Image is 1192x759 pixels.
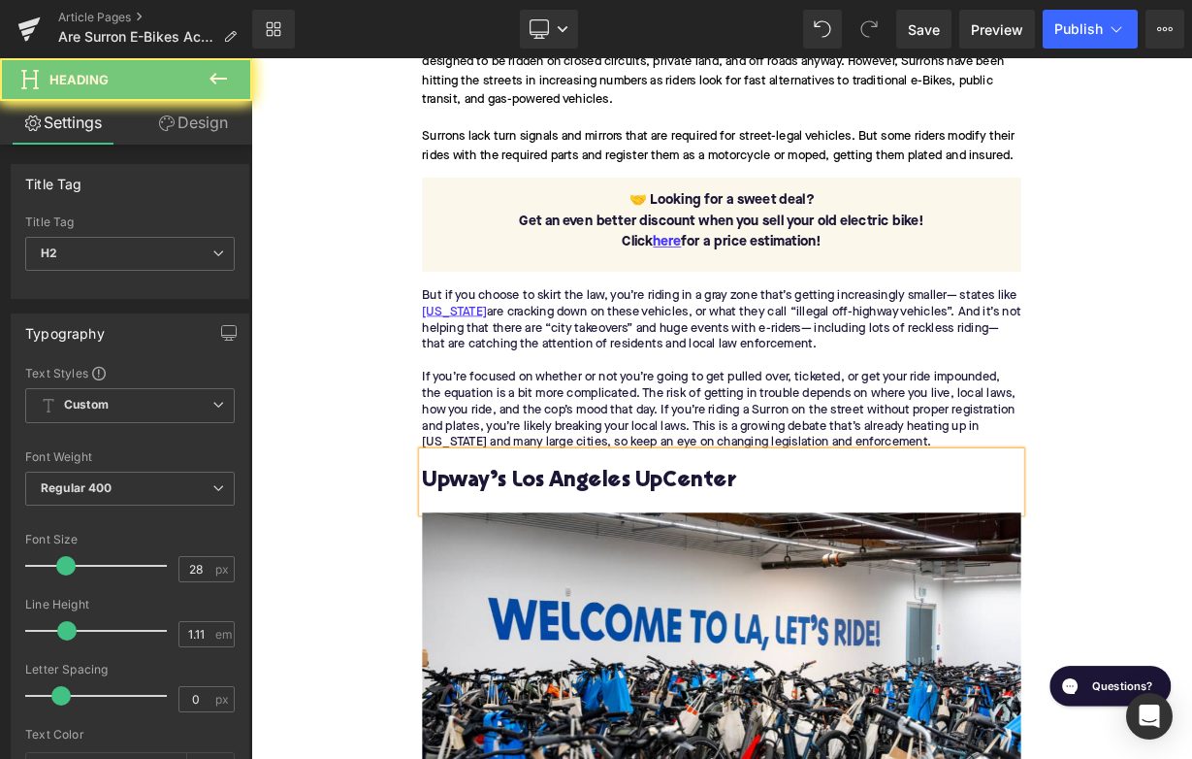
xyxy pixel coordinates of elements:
div: Line Height [25,598,235,611]
div: Typography [25,314,105,342]
div: Open Intercom Messenger [1126,693,1173,740]
a: [US_STATE] [213,307,294,327]
div: Title Tag [25,215,235,229]
font: Get an even better discount when you sell your old electric bike! Click for a price estimation! [335,194,840,238]
button: Publish [1043,10,1138,49]
a: Design [130,101,256,145]
b: Custom [64,397,109,413]
div: Title Tag [25,165,82,192]
button: Undo [803,10,842,49]
span: px [215,563,232,576]
a: New Library [252,10,295,49]
div: Font Weight [25,450,235,464]
button: Redo [850,10,888,49]
font: 🤝 Looking for a sweet deal? [471,168,702,185]
b: H2 [41,246,57,260]
a: here [501,216,536,243]
h1: Questions? [63,22,139,42]
span: Preview [971,19,1023,40]
div: Font Size [25,533,235,546]
span: em [215,628,232,641]
a: Article Pages [58,10,252,25]
button: More [1145,10,1184,49]
div: Text Color [25,728,235,742]
b: Regular 400 [41,480,113,495]
p: But if you choose to skirt the law, you’re riding in a gray zone that’s getting increasingly smal... [213,286,960,490]
span: Heading [49,72,109,87]
span: Save [908,19,940,40]
h2: Upway’s Los Angeles UpCenter [213,513,960,544]
span: Are Surron E-Bikes Actually Electric Bikes? [58,29,215,45]
a: Preview [959,10,1035,49]
button: Gorgias live chat [10,7,161,57]
div: Text Styles [25,365,235,380]
div: Letter Spacing [25,663,235,676]
span: Publish [1054,21,1103,37]
span: px [215,693,232,706]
